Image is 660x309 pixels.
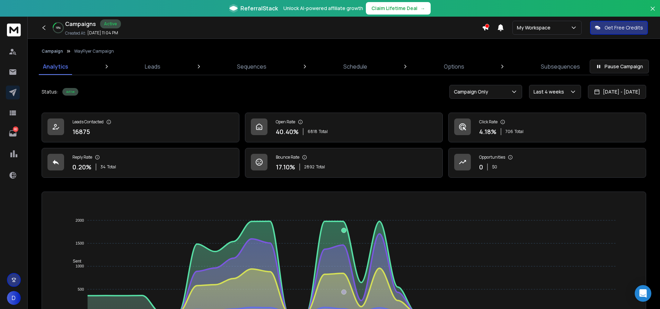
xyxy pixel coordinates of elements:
tspan: 1000 [76,264,84,268]
span: Sent [68,259,81,264]
p: 0.20 % [72,162,91,172]
p: Leads Contacted [72,119,104,125]
p: Bounce Rate [276,154,299,160]
a: Schedule [339,58,371,75]
button: Pause Campaign [590,60,649,73]
p: Subsequences [541,62,580,71]
p: Created At: [65,30,86,36]
p: Reply Rate [72,154,92,160]
p: Schedule [343,62,367,71]
span: Total [319,129,328,134]
button: Campaign [42,48,63,54]
p: Leads [145,62,160,71]
p: Status: [42,88,58,95]
tspan: 2000 [76,218,84,222]
button: Claim Lifetime Deal→ [366,2,431,15]
a: Open Rate40.40%6818Total [245,113,443,142]
button: [DATE] - [DATE] [588,85,646,99]
a: Analytics [39,58,72,75]
p: WayFlyer Campaign [74,48,114,54]
p: Sequences [237,62,266,71]
span: Total [107,164,116,170]
span: → [420,5,425,12]
a: Click Rate4.18%706Total [448,113,646,142]
button: D [7,291,21,305]
span: Total [316,164,325,170]
tspan: 500 [78,287,84,291]
a: Subsequences [537,58,584,75]
span: 706 [505,129,513,134]
p: 40.40 % [276,127,299,136]
span: ReferralStack [240,4,278,12]
a: Bounce Rate17.10%2892Total [245,148,443,178]
p: 82 [13,126,18,132]
tspan: 1500 [76,241,84,245]
p: Campaign Only [454,88,491,95]
p: 17.10 % [276,162,295,172]
span: 2892 [304,164,315,170]
p: Click Rate [479,119,498,125]
p: Opportunities [479,154,505,160]
p: Analytics [43,62,68,71]
div: Open Intercom Messenger [635,285,651,302]
p: $ 0 [492,164,497,170]
button: Get Free Credits [590,21,648,35]
a: 82 [6,126,20,140]
p: My Workspace [517,24,553,31]
p: Get Free Credits [605,24,643,31]
a: Leads [141,58,165,75]
p: Options [444,62,464,71]
a: Options [440,58,468,75]
div: Active [100,19,121,28]
p: 19 % [56,26,61,30]
a: Reply Rate0.20%34Total [42,148,239,178]
p: 0 [479,162,483,172]
span: 34 [100,164,106,170]
span: Total [514,129,523,134]
h1: Campaigns [65,20,96,28]
p: 16875 [72,127,90,136]
p: 4.18 % [479,127,496,136]
p: [DATE] 11:04 PM [87,30,118,36]
div: Active [62,88,78,96]
span: 6818 [308,129,317,134]
button: Close banner [648,4,657,21]
p: Open Rate [276,119,295,125]
a: Leads Contacted16875 [42,113,239,142]
p: Unlock AI-powered affiliate growth [283,5,363,12]
p: Last 4 weeks [534,88,567,95]
a: Sequences [233,58,271,75]
a: Opportunities0$0 [448,148,646,178]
